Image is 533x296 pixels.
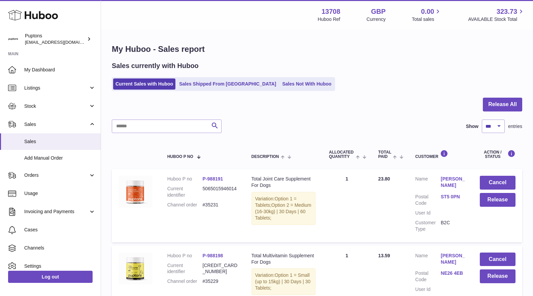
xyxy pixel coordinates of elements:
[480,150,515,159] div: Action / Status
[322,7,340,16] strong: 13708
[441,270,466,276] a: NE26 4EB
[24,190,96,197] span: Usage
[371,7,386,16] strong: GBP
[466,123,478,130] label: Show
[24,208,89,215] span: Invoicing and Payments
[252,268,316,295] div: Variation:
[119,253,152,284] img: TotalMultivitaminTablets120.jpg
[415,253,441,267] dt: Name
[412,16,442,23] span: Total sales
[367,16,386,23] div: Currency
[24,227,96,233] span: Cases
[24,263,96,269] span: Settings
[177,78,278,90] a: Sales Shipped From [GEOGRAPHIC_DATA]
[24,121,89,128] span: Sales
[252,192,316,225] div: Variation:
[167,202,203,208] dt: Channel order
[415,220,441,232] dt: Customer Type
[203,202,238,208] dd: #35231
[508,123,522,130] span: entries
[24,155,96,161] span: Add Manual Order
[8,34,18,44] img: hello@puptons.com
[8,271,93,283] a: Log out
[167,278,203,285] dt: Channel order
[24,103,89,109] span: Stock
[252,155,279,159] span: Description
[415,210,441,216] dt: User Id
[113,78,175,90] a: Current Sales with Huboo
[415,176,441,190] dt: Name
[318,16,340,23] div: Huboo Ref
[24,85,89,91] span: Listings
[112,61,199,70] h2: Sales currently with Huboo
[421,7,434,16] span: 0.00
[468,7,525,23] a: 323.73 AVAILABLE Stock Total
[480,176,515,190] button: Cancel
[468,16,525,23] span: AVAILABLE Stock Total
[415,286,441,293] dt: User Id
[415,270,441,283] dt: Postal Code
[255,196,297,208] span: Option 1 = Tablets;
[203,253,223,258] a: P-988198
[203,186,238,198] dd: 5065015946014
[483,98,522,111] button: Release All
[441,176,466,189] a: [PERSON_NAME]
[497,7,517,16] span: 323.73
[255,202,311,221] span: Option 2 = Medium (16-30kg) | 30 Days | 60 Tablets;
[441,220,466,232] dd: B2C
[167,253,203,259] dt: Huboo P no
[378,150,391,159] span: Total paid
[24,138,96,145] span: Sales
[167,176,203,182] dt: Huboo P no
[480,253,515,266] button: Cancel
[25,33,86,45] div: Puptons
[24,172,89,178] span: Orders
[167,155,193,159] span: Huboo P no
[203,262,238,275] dd: [CREDIT_CARD_NUMBER]
[252,176,316,189] div: Total Joint Care Supplement For Dogs
[441,194,466,200] a: ST5 0PN
[480,269,515,283] button: Release
[25,39,99,45] span: [EMAIL_ADDRESS][DOMAIN_NAME]
[252,253,316,265] div: Total Multivitamin Supplement For Dogs
[255,272,310,291] span: Option 1 = Small (up to 15kg) | 30 Days | 30 Tablets;
[378,176,390,182] span: 23.80
[415,150,466,159] div: Customer
[280,78,334,90] a: Sales Not With Huboo
[441,253,466,265] a: [PERSON_NAME]
[322,169,371,242] td: 1
[329,150,354,159] span: ALLOCATED Quantity
[203,278,238,285] dd: #35229
[112,44,522,55] h1: My Huboo - Sales report
[412,7,442,23] a: 0.00 Total sales
[480,193,515,207] button: Release
[24,67,96,73] span: My Dashboard
[119,176,152,207] img: TotalJointCareTablets120.jpg
[167,186,203,198] dt: Current identifier
[378,253,390,258] span: 13.59
[167,262,203,275] dt: Current identifier
[415,194,441,206] dt: Postal Code
[203,176,223,182] a: P-988191
[24,245,96,251] span: Channels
